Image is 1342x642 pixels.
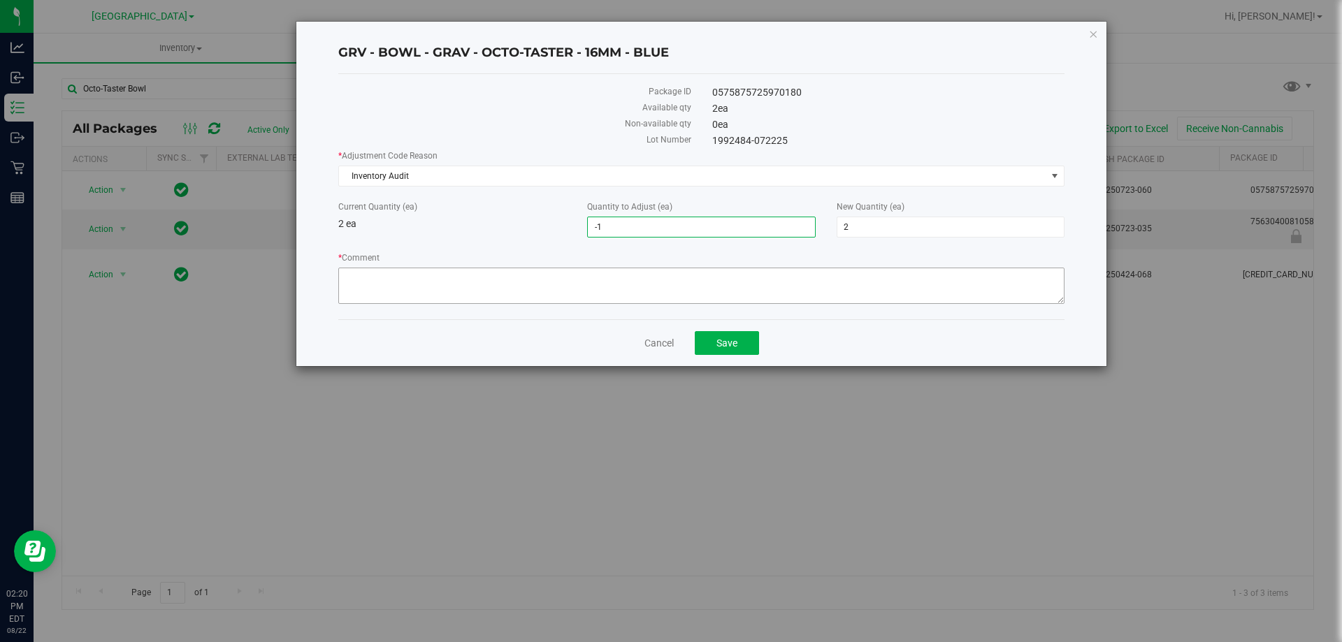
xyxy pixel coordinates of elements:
[702,85,1076,100] div: 0575875725970180
[718,119,728,130] span: ea
[702,133,1076,148] div: 1992484-072225
[338,85,691,98] label: Package ID
[339,166,1046,186] span: Inventory Audit
[644,336,674,350] a: Cancel
[338,44,1065,62] h4: GRV - BOWL - GRAV - OCTO-TASTER - 16MM - BLUE
[14,530,56,572] iframe: Resource center
[716,337,737,349] span: Save
[338,117,691,130] label: Non-available qty
[718,103,728,114] span: ea
[338,200,566,213] label: Current Quantity (ea)
[837,217,1064,237] input: 2
[695,331,759,355] button: Save
[338,218,356,229] span: 2 ea
[712,119,728,130] span: 0
[587,200,815,213] label: Quantity to Adjust (ea)
[338,251,1065,264] label: Comment
[1046,166,1064,186] span: select
[338,149,1065,162] label: Adjustment Code Reason
[338,133,691,146] label: Lot Number
[712,103,728,114] span: 2
[338,101,691,114] label: Available qty
[837,200,1065,213] label: New Quantity (ea)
